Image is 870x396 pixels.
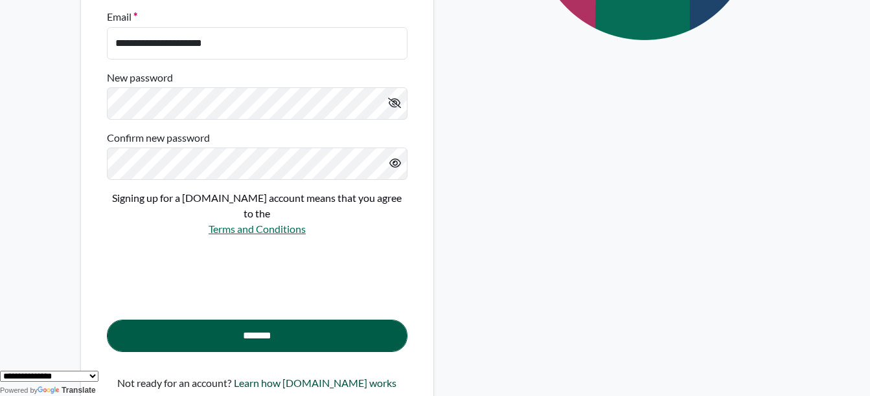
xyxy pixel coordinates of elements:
[107,190,407,221] p: Signing up for a [DOMAIN_NAME] account means that you agree to the
[38,386,62,395] img: Google Translate
[107,70,173,85] label: New password
[107,248,304,299] iframe: reCAPTCHA
[107,9,137,25] label: Email
[38,386,96,395] a: Translate
[107,130,210,146] label: Confirm new password
[209,223,306,235] a: Terms and Conditions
